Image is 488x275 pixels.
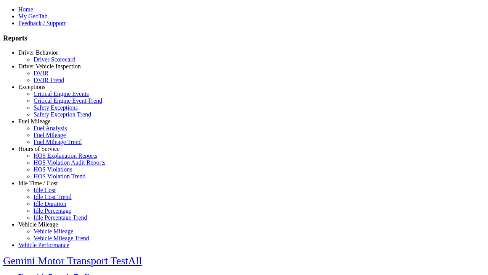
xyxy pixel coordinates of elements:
[34,159,106,166] a: HOS Violation Audit Reports
[34,77,64,83] a: DVIR Trend
[18,146,59,152] a: Hours of Service
[18,221,58,228] a: Vehicle Mileage
[34,194,72,200] a: Idle Cost Trend
[18,63,81,70] a: Driver Vehicle Inspection
[34,228,73,235] a: Vehicle Mileage
[34,166,72,173] a: HOS Violations
[34,104,78,111] a: Safety Exceptions
[18,118,51,125] a: Fuel Mileage
[18,84,45,90] a: Exceptions
[18,13,48,19] a: My GeoTab
[18,20,66,26] a: Feedback / Support
[34,139,82,145] a: Fuel Mileage Trend
[34,214,87,221] a: Idle Percentage Trend
[34,132,66,138] a: Fuel Mileage
[34,152,97,159] a: HOS Explanation Reports
[34,111,91,118] a: Safety Exception Trend
[34,187,56,193] a: Idle Cost
[34,235,89,241] a: Vehicle Mileage Trend
[18,49,58,56] a: Driver Behavior
[18,180,58,186] a: Idle Time / Cost
[18,242,69,248] a: Vehicle Performance
[34,91,89,97] a: Critical Engine Events
[34,173,86,180] a: HOS Violation Trend
[34,201,66,207] a: Idle Duration
[3,255,142,267] a: Gemini Motor Transport TestAll
[34,125,67,131] a: Fuel Analysis
[34,207,71,214] a: Idle Percentage
[34,56,75,63] a: Driver Scorecard
[18,6,33,13] a: Home
[34,70,48,76] a: DVIR
[3,34,485,42] h3: Reports
[34,97,102,104] a: Critical Engine Event Trend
